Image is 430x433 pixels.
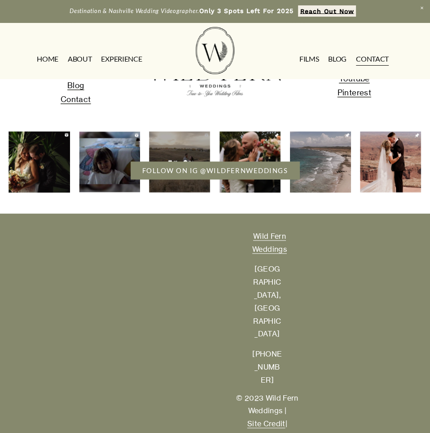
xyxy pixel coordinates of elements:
[252,230,287,256] a: Wild Fern Weddings
[356,52,389,66] a: CONTACT
[298,5,356,17] a: Reach Out Now
[79,131,140,193] img: Screen Shot 2022-12-09 at 1.37.04 PM.png
[67,79,84,93] a: Blog
[9,131,70,192] img: Screen Shot 2022-12-09 at 1.37.17 PM.png
[338,88,371,97] span: Pinterest
[131,161,299,179] a: FOLLOW ON IG @WILDFERNWEDDINGS
[300,7,354,14] strong: Reach Out Now
[196,27,234,74] img: Wild Fern Weddings
[328,52,347,66] a: Blog
[299,52,319,66] a: FILMS
[67,80,84,90] span: Blog
[61,94,91,104] span: Contact
[252,263,282,340] p: [GEOGRAPHIC_DATA], [GEOGRAPHIC_DATA]
[360,131,421,192] img: Screen Shot 2022-12-09 at 1.36.36 PM.png
[219,131,281,192] img: Screen Shot 2022-12-09 at 1.36.53 PM.png
[149,131,210,192] img: Screen Shot 2022-12-09 at 1.37.11 PM.png
[339,72,369,86] a: Youtube
[101,52,142,66] a: EXPERIENCE
[338,86,371,100] a: Pinterest
[247,417,285,430] a: Site Credit
[68,52,92,66] a: ABOUT
[290,131,351,192] img: Screen Shot 2022-12-09 at 1.36.44 PM.png
[37,52,58,66] a: HOME
[61,93,91,107] a: Contact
